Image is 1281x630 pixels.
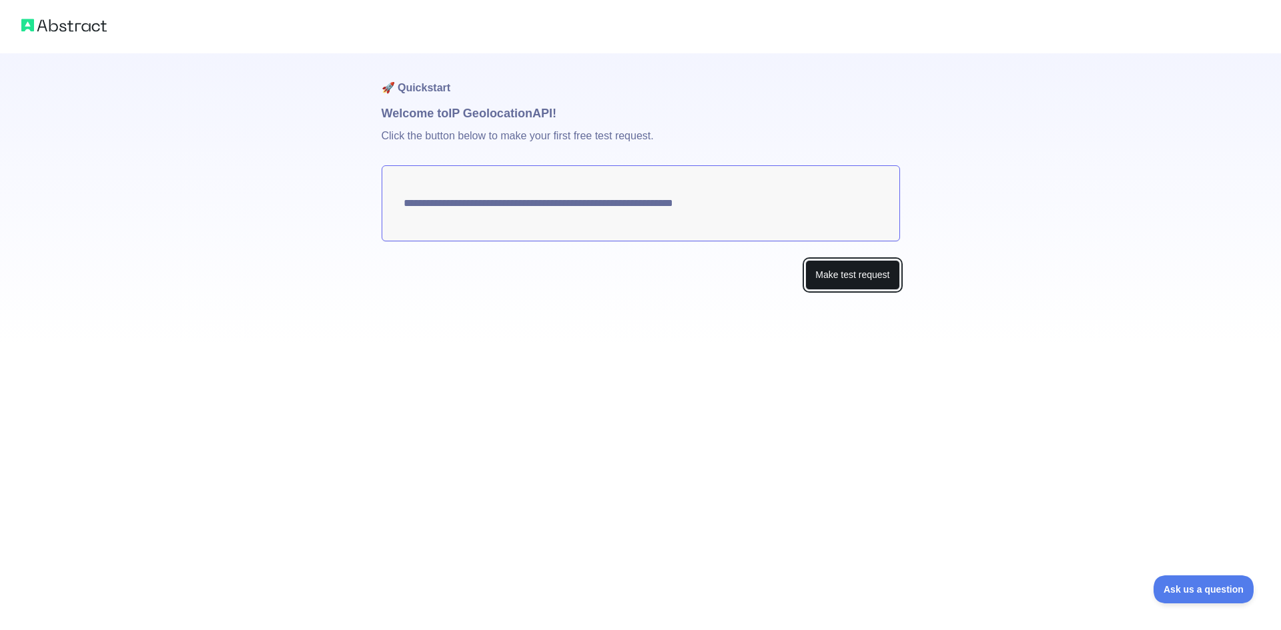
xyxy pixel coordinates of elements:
h1: Welcome to IP Geolocation API! [382,104,900,123]
h1: 🚀 Quickstart [382,53,900,104]
img: Abstract logo [21,16,107,35]
p: Click the button below to make your first free test request. [382,123,900,165]
iframe: Toggle Customer Support [1154,575,1254,603]
button: Make test request [805,260,899,290]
